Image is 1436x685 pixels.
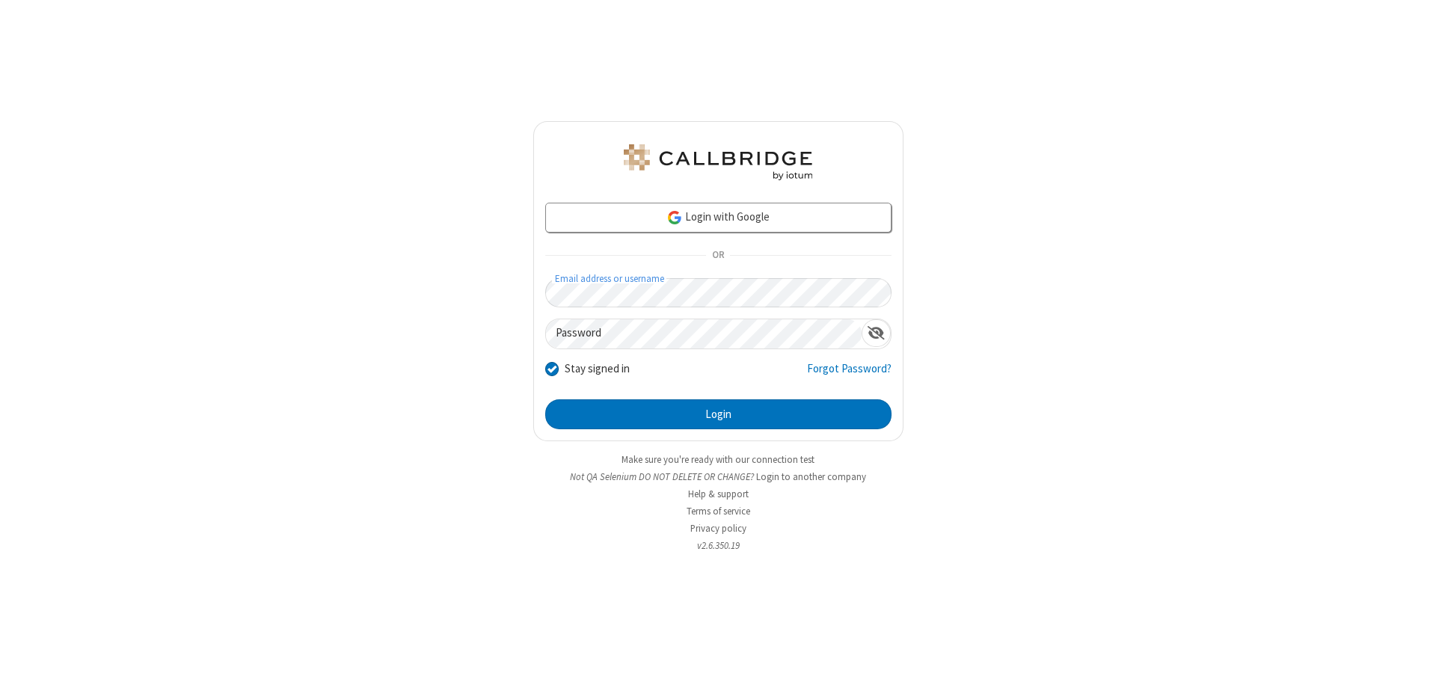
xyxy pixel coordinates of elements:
li: Not QA Selenium DO NOT DELETE OR CHANGE? [533,470,903,484]
a: Login with Google [545,203,892,233]
button: Login to another company [756,470,866,484]
label: Stay signed in [565,360,630,378]
a: Forgot Password? [807,360,892,389]
li: v2.6.350.19 [533,538,903,553]
img: google-icon.png [666,209,683,226]
iframe: Chat [1399,646,1425,675]
span: OR [706,245,730,266]
button: Login [545,399,892,429]
div: Show password [862,319,891,347]
img: QA Selenium DO NOT DELETE OR CHANGE [621,144,815,180]
a: Make sure you're ready with our connection test [622,453,814,466]
a: Help & support [688,488,749,500]
a: Terms of service [687,505,750,517]
input: Password [546,319,862,348]
input: Email address or username [545,278,892,307]
a: Privacy policy [690,522,746,535]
